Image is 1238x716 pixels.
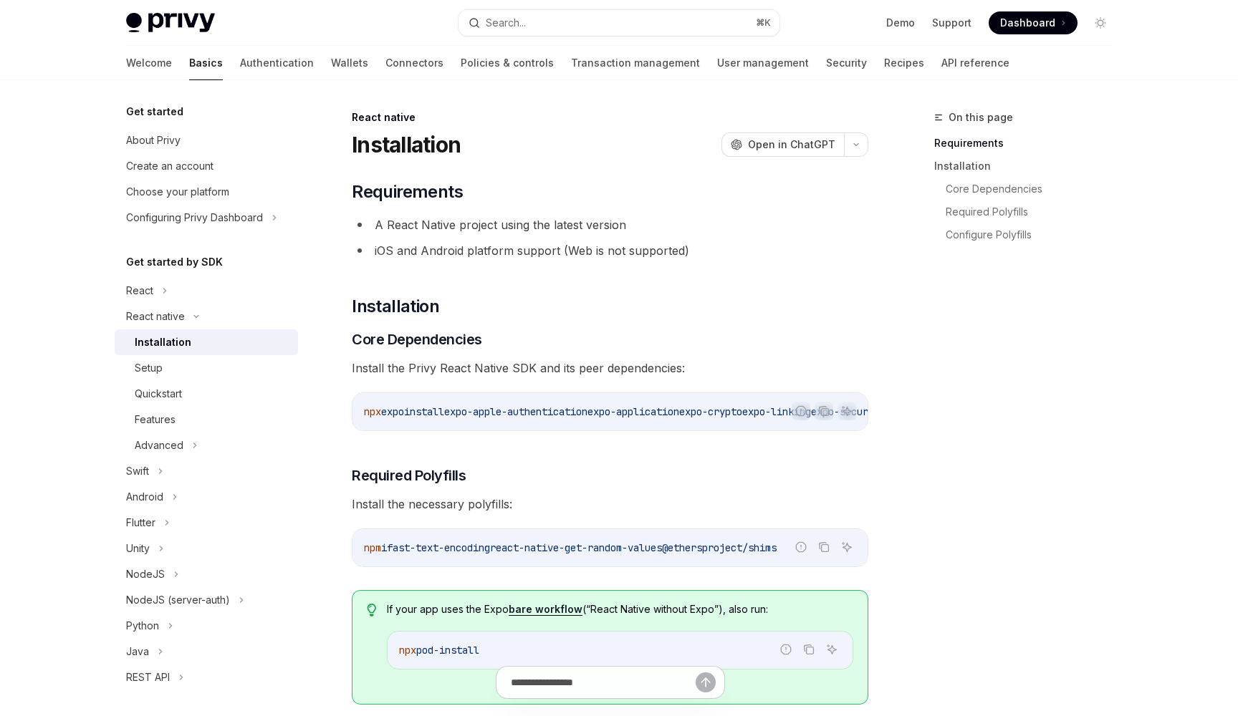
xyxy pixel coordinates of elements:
[444,405,587,418] span: expo-apple-authentication
[399,644,416,657] span: npx
[352,494,868,514] span: Install the necessary polyfills:
[587,405,679,418] span: expo-application
[352,180,463,203] span: Requirements
[381,405,404,418] span: expo
[364,541,381,554] span: npm
[800,640,818,659] button: Copy the contents from the code block
[884,46,924,80] a: Recipes
[240,46,314,80] a: Authentication
[115,355,298,381] a: Setup
[126,617,159,634] div: Python
[571,46,700,80] a: Transaction management
[949,109,1013,126] span: On this page
[886,16,915,30] a: Demo
[742,405,811,418] span: expo-linking
[352,329,482,349] span: Core Dependencies
[331,46,368,80] a: Wallets
[126,158,213,175] div: Create an account
[126,103,183,120] h5: Get started
[115,179,298,205] a: Choose your platform
[748,137,835,152] span: Open in ChatGPT
[126,591,230,609] div: NodeJS (server-auth)
[838,402,856,420] button: Ask AI
[364,405,381,418] span: npx
[459,10,779,36] button: Search...⌘K
[387,541,490,554] span: fast-text-encoding
[662,541,777,554] span: @ethersproject/shims
[126,566,165,583] div: NodeJS
[932,16,971,30] a: Support
[135,385,182,402] div: Quickstart
[115,407,298,432] a: Features
[381,541,387,554] span: i
[756,17,771,29] span: ⌘ K
[352,110,868,125] div: React native
[135,411,176,428] div: Features
[126,514,155,531] div: Flutter
[126,643,149,660] div: Java
[115,153,298,179] a: Create an account
[126,13,215,33] img: light logo
[135,334,191,351] div: Installation
[126,308,185,325] div: React native
[126,132,181,149] div: About Privy
[1089,11,1112,34] button: Toggle dark mode
[989,11,1078,34] a: Dashboard
[126,282,153,299] div: React
[826,46,867,80] a: Security
[126,540,150,557] div: Unity
[822,640,841,659] button: Ask AI
[946,200,1123,223] a: Required Polyfills
[486,14,526,32] div: Search...
[126,183,229,200] div: Choose your platform
[946,223,1123,246] a: Configure Polyfills
[387,602,853,616] span: If your app uses the Expo (“React Native without Expo”), also run:
[1000,16,1055,30] span: Dashboard
[490,541,662,554] span: react-native-get-random-values
[352,132,461,158] h1: Installation
[135,437,183,454] div: Advanced
[717,46,809,80] a: User management
[416,644,479,657] span: pod-install
[126,488,163,505] div: Android
[126,463,149,480] div: Swift
[352,295,439,318] span: Installation
[367,604,377,616] svg: Tip
[934,155,1123,178] a: Installation
[815,402,833,420] button: Copy the contents from the code block
[352,465,466,485] span: Required Polyfills
[126,253,223,271] h5: Get started by SDK
[461,46,554,80] a: Policies & controls
[696,672,716,692] button: Send message
[404,405,444,418] span: install
[126,46,172,80] a: Welcome
[777,640,795,659] button: Report incorrect code
[815,538,833,556] button: Copy the contents from the code block
[509,603,582,616] a: bare workflow
[721,132,844,157] button: Open in ChatGPT
[115,381,298,407] a: Quickstart
[352,241,868,261] li: iOS and Android platform support (Web is not supported)
[792,402,810,420] button: Report incorrect code
[811,405,908,418] span: expo-secure-store
[115,329,298,355] a: Installation
[135,359,163,377] div: Setup
[946,178,1123,200] a: Core Dependencies
[352,358,868,378] span: Install the Privy React Native SDK and its peer dependencies:
[385,46,443,80] a: Connectors
[126,209,263,226] div: Configuring Privy Dashboard
[126,669,170,686] div: REST API
[941,46,1009,80] a: API reference
[792,538,810,556] button: Report incorrect code
[679,405,742,418] span: expo-crypto
[838,538,856,556] button: Ask AI
[352,215,868,235] li: A React Native project using the latest version
[189,46,223,80] a: Basics
[934,132,1123,155] a: Requirements
[115,127,298,153] a: About Privy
